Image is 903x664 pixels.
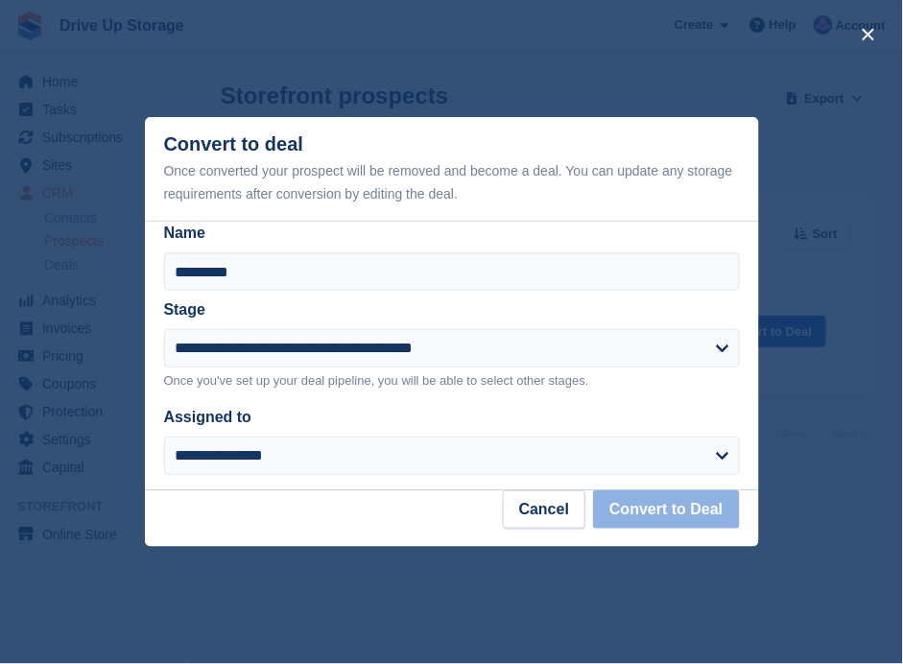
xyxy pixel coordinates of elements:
label: Stage [164,301,206,318]
div: Convert to deal [164,133,740,205]
button: Convert to Deal [593,490,739,529]
label: Name [164,222,740,245]
p: Once you've set up your deal pipeline, you will be able to select other stages. [164,371,740,391]
div: Once converted your prospect will be removed and become a deal. You can update any storage requir... [164,159,740,205]
button: Cancel [503,490,585,529]
button: close [853,19,884,50]
label: Assigned to [164,409,252,425]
